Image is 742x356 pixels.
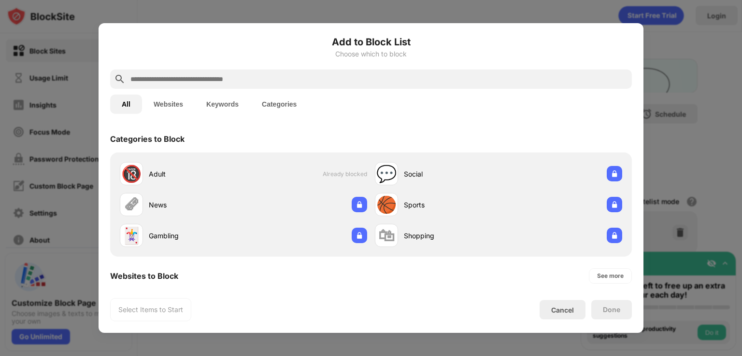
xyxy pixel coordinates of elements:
[323,170,367,178] span: Already blocked
[142,95,195,114] button: Websites
[195,95,250,114] button: Keywords
[603,306,620,314] div: Done
[551,306,574,314] div: Cancel
[121,226,142,246] div: 🃏
[114,73,126,85] img: search.svg
[149,169,243,179] div: Adult
[149,231,243,241] div: Gambling
[597,271,624,281] div: See more
[110,50,632,58] div: Choose which to block
[118,305,183,315] div: Select Items to Start
[378,226,395,246] div: 🛍
[149,200,243,210] div: News
[404,200,499,210] div: Sports
[123,195,140,215] div: 🗞
[110,134,185,144] div: Categories to Block
[110,95,142,114] button: All
[250,95,308,114] button: Categories
[376,164,397,184] div: 💬
[110,271,178,281] div: Websites to Block
[404,231,499,241] div: Shopping
[376,195,397,215] div: 🏀
[121,164,142,184] div: 🔞
[110,35,632,49] h6: Add to Block List
[404,169,499,179] div: Social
